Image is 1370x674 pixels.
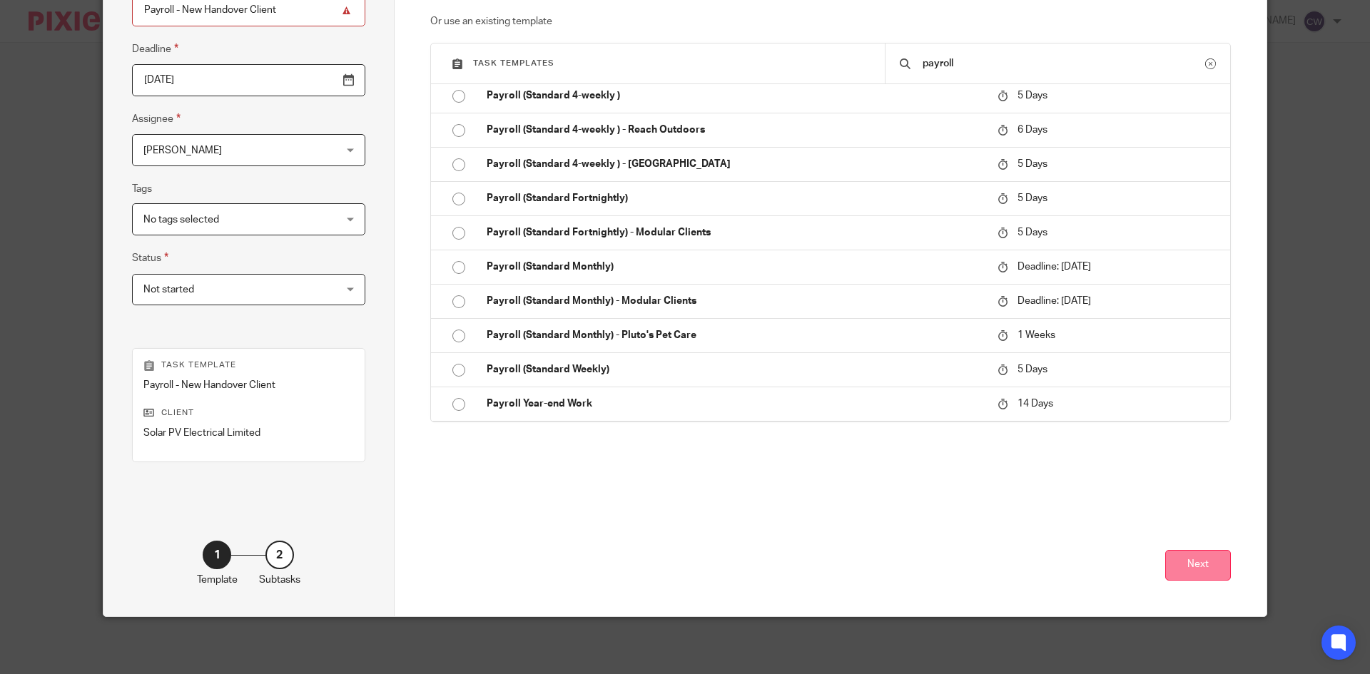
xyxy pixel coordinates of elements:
[487,260,983,274] p: Payroll (Standard Monthly)
[143,285,194,295] span: Not started
[1018,330,1055,340] span: 1 Weeks
[143,426,354,440] p: Solar PV Electrical Limited
[1018,364,1047,374] span: 5 Days
[921,56,1205,71] input: Search...
[1018,296,1091,306] span: Deadline: [DATE]
[132,64,365,96] input: Pick a date
[143,215,219,225] span: No tags selected
[203,541,231,569] div: 1
[259,573,300,587] p: Subtasks
[143,378,354,392] p: Payroll - New Handover Client
[487,88,983,103] p: Payroll (Standard 4-weekly )
[487,294,983,308] p: Payroll (Standard Monthly) - Modular Clients
[473,59,554,67] span: Task templates
[1018,262,1091,272] span: Deadline: [DATE]
[1018,399,1053,409] span: 14 Days
[1018,125,1047,135] span: 6 Days
[132,111,181,127] label: Assignee
[1018,193,1047,203] span: 5 Days
[1018,91,1047,101] span: 5 Days
[487,123,983,137] p: Payroll (Standard 4-weekly ) - Reach Outdoors
[487,191,983,205] p: Payroll (Standard Fortnightly)
[1018,159,1047,169] span: 5 Days
[143,145,222,155] span: [PERSON_NAME]
[265,541,294,569] div: 2
[143,359,354,371] p: Task template
[487,157,983,171] p: Payroll (Standard 4-weekly ) - [GEOGRAPHIC_DATA]
[487,397,983,411] p: Payroll Year-end Work
[487,225,983,240] p: Payroll (Standard Fortnightly) - Modular Clients
[197,573,238,587] p: Template
[1165,550,1231,581] button: Next
[487,328,983,342] p: Payroll (Standard Monthly) - Pluto's Pet Care
[487,362,983,377] p: Payroll (Standard Weekly)
[132,182,152,196] label: Tags
[132,41,178,57] label: Deadline
[132,250,168,266] label: Status
[143,407,354,419] p: Client
[430,14,1232,29] p: Or use an existing template
[1018,228,1047,238] span: 5 Days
